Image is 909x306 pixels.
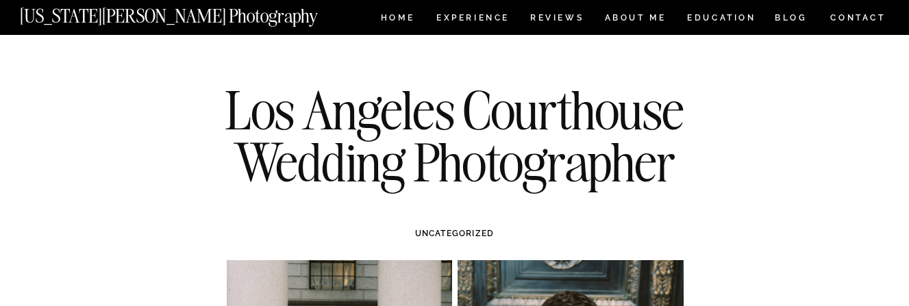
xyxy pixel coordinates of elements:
a: EDUCATION [686,14,758,25]
a: Uncategorized [415,229,495,238]
a: CONTACT [830,10,886,25]
a: [US_STATE][PERSON_NAME] Photography [20,7,364,18]
a: Experience [436,14,508,25]
a: REVIEWS [530,14,582,25]
a: BLOG [775,14,808,25]
h1: Los Angeles Courthouse Wedding Photographer [206,84,703,188]
a: HOME [378,14,417,25]
a: ABOUT ME [604,14,667,25]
